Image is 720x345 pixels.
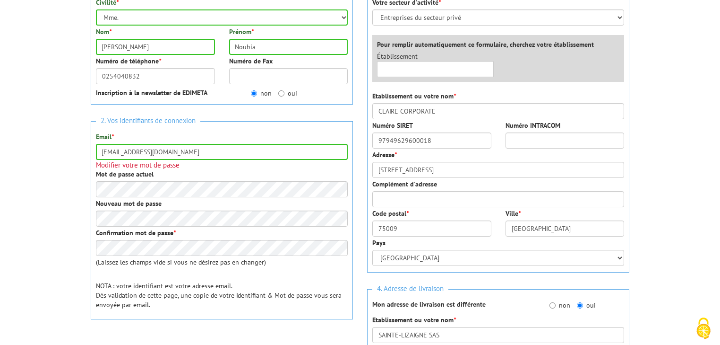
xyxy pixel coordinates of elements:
[372,179,437,189] label: Complément d'adresse
[96,199,162,208] label: Nouveau mot de passe
[372,150,397,159] label: Adresse
[96,115,200,127] span: 2. Vos identifiants de connexion
[506,121,560,130] label: Numéro INTRACOM
[577,301,596,310] label: oui
[577,302,583,309] input: oui
[96,56,161,66] label: Numéro de téléphone
[96,88,207,97] strong: Inscription à la newsletter de EDIMETA
[251,88,272,98] label: non
[549,302,556,309] input: non
[229,56,273,66] label: Numéro de Fax
[278,88,297,98] label: oui
[96,169,154,179] label: Mot de passe actuel
[96,132,114,142] label: Email
[372,91,456,101] label: Etablissement ou votre nom
[549,301,570,310] label: non
[377,40,594,49] label: Pour remplir automatiquement ce formulaire, cherchez votre établissement
[96,257,348,267] p: (Laissez les champs vide si vous ne désirez pas en changer)
[96,281,348,310] p: NOTA : votre identifiant est votre adresse email. Dès validation de cette page, une copie de votr...
[96,27,111,36] label: Nom
[372,300,486,309] strong: Mon adresse de livraison est différente
[278,90,284,97] input: oui
[96,160,180,169] span: Modifier votre mot de passe
[372,315,456,325] label: Etablissement ou votre nom
[229,27,254,36] label: Prénom
[687,313,720,345] button: Cookies (fenêtre modale)
[372,209,409,218] label: Code postal
[370,52,501,77] div: Établissement
[372,238,386,248] label: Pays
[372,121,413,130] label: Numéro SIRET
[251,90,257,97] input: non
[372,283,448,295] span: 4. Adresse de livraison
[506,209,521,218] label: Ville
[96,228,176,238] label: Confirmation mot de passe
[692,317,715,340] img: Cookies (fenêtre modale)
